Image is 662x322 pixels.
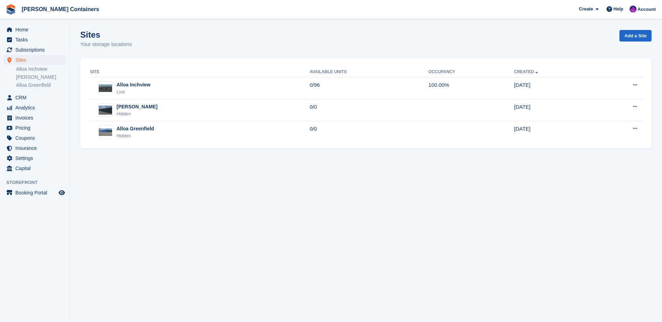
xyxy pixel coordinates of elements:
[16,66,66,72] a: Alloa Inchview
[3,153,66,163] a: menu
[630,6,637,13] img: Claire Wilson
[16,74,66,80] a: [PERSON_NAME]
[6,4,16,15] img: stora-icon-8386f47178a22dfd0bd8f6a31ec36ba5ce8667c1dd55bd0f319d3a0aa187defe.svg
[117,103,157,110] div: [PERSON_NAME]
[3,163,66,173] a: menu
[3,103,66,113] a: menu
[89,67,310,78] th: Site
[99,84,112,92] img: Image of Alloa Inchview site
[80,40,132,48] p: Your storage locations
[514,69,540,74] a: Created
[15,45,57,55] span: Subscriptions
[429,77,514,99] td: 100.00%
[15,133,57,143] span: Coupons
[99,128,112,136] img: Image of Alloa Greenfield site
[310,121,429,143] td: 0/0
[58,189,66,197] a: Preview store
[15,35,57,45] span: Tasks
[3,143,66,153] a: menu
[514,99,596,121] td: [DATE]
[117,125,154,132] div: Alloa Greenfield
[15,188,57,198] span: Booking Portal
[117,81,150,89] div: Alloa Inchview
[15,55,57,65] span: Sites
[3,45,66,55] a: menu
[15,25,57,34] span: Home
[514,77,596,99] td: [DATE]
[3,133,66,143] a: menu
[3,123,66,133] a: menu
[15,123,57,133] span: Pricing
[15,93,57,102] span: CRM
[3,25,66,34] a: menu
[3,113,66,123] a: menu
[3,188,66,198] a: menu
[15,113,57,123] span: Invoices
[15,163,57,173] span: Capital
[310,67,429,78] th: Available Units
[310,99,429,121] td: 0/0
[619,30,652,41] a: Add a Site
[117,132,154,139] div: Hidden
[19,3,102,15] a: [PERSON_NAME] Containers
[15,153,57,163] span: Settings
[3,93,66,102] a: menu
[310,77,429,99] td: 0/96
[117,110,157,117] div: Hidden
[6,179,69,186] span: Storefront
[15,103,57,113] span: Analytics
[16,82,66,89] a: Alloa Greenfield
[3,55,66,65] a: menu
[117,89,150,95] div: Live
[80,30,132,39] h1: Sites
[99,106,112,115] img: Image of Alloa Kelliebank site
[579,6,593,13] span: Create
[15,143,57,153] span: Insurance
[514,121,596,143] td: [DATE]
[429,67,514,78] th: Occupancy
[613,6,623,13] span: Help
[3,35,66,45] a: menu
[638,6,656,13] span: Account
